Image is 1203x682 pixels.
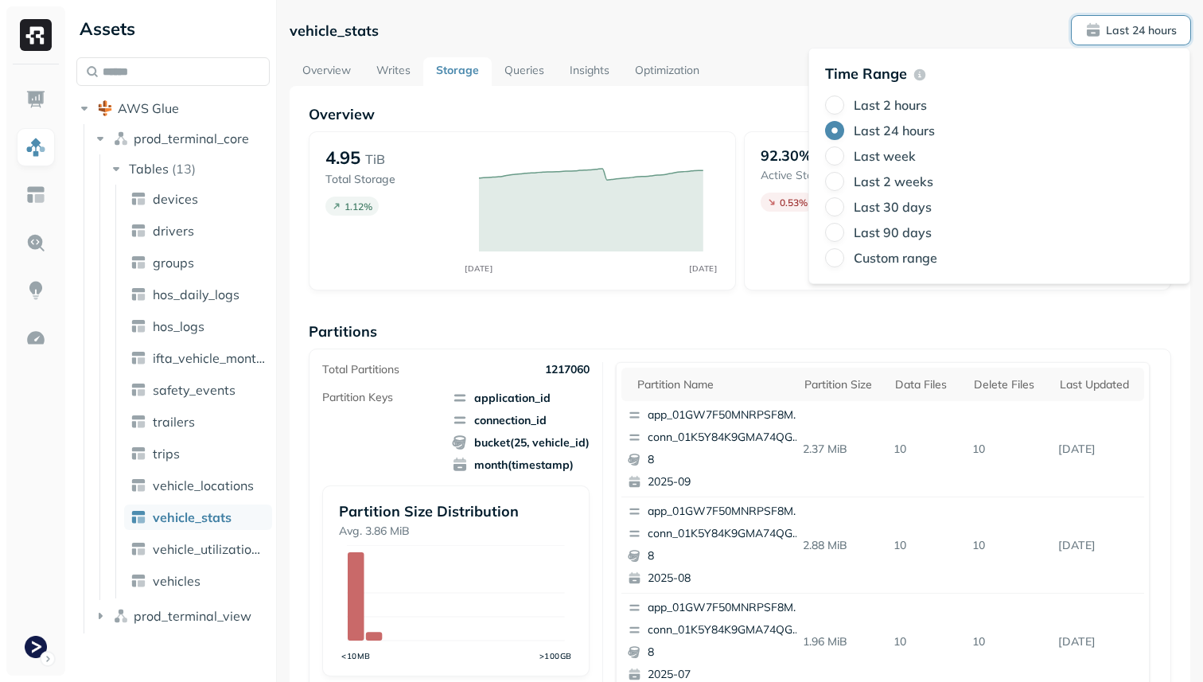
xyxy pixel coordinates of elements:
div: Partition name [637,377,788,392]
img: table [130,573,146,589]
span: trailers [153,414,195,430]
p: 1217060 [545,362,590,377]
button: app_01GW7F50MNRPSF8MFHFDEVDVJAconn_01K5Y84K9GMA74QG15P09EGQH882025-08 [621,497,809,593]
p: 8 [648,645,802,661]
p: vehicle_stats [290,21,379,40]
p: 2.88 MiB [796,532,888,559]
img: Optimization [25,328,46,349]
button: Tables(13) [108,156,271,181]
label: Last 24 hours [854,123,935,138]
img: table [130,509,146,525]
span: safety_events [153,382,236,398]
p: 0.53 % [780,197,808,208]
a: hos_daily_logs [124,282,272,307]
img: table [130,446,146,462]
button: prod_terminal_core [92,126,271,151]
img: table [130,350,146,366]
p: 10 [966,532,1052,559]
label: Last 2 hours [854,97,927,113]
a: devices [124,186,272,212]
img: Assets [25,137,46,158]
p: 2.37 MiB [796,435,888,463]
span: prod_terminal_view [134,608,251,624]
label: Custom range [854,250,937,266]
a: trips [124,441,272,466]
span: vehicle_stats [153,509,232,525]
span: application_id [452,390,590,406]
img: table [130,255,146,271]
p: 8 [648,452,802,468]
span: trips [153,446,180,462]
img: root [97,100,113,116]
p: conn_01K5Y84K9GMA74QG15P09EGQH8 [648,430,802,446]
p: 10 [887,435,966,463]
p: 1.12 % [345,201,372,212]
a: ifta_vehicle_months [124,345,272,371]
p: Sep 24, 2025 [1052,628,1144,656]
img: table [130,477,146,493]
a: Overview [290,57,364,86]
p: Last 24 hours [1106,23,1177,38]
p: app_01GW7F50MNRPSF8MFHFDEVDVJA [648,600,802,616]
span: devices [153,191,198,207]
img: table [130,541,146,557]
a: vehicle_stats [124,505,272,530]
a: Storage [423,57,492,86]
p: Partition Keys [322,390,393,405]
label: Last 2 weeks [854,173,933,189]
img: Query Explorer [25,232,46,253]
p: 10 [966,435,1052,463]
p: app_01GW7F50MNRPSF8MFHFDEVDVJA [648,407,802,423]
div: Assets [76,16,270,41]
p: 10 [966,628,1052,656]
span: AWS Glue [118,100,179,116]
p: Total Partitions [322,362,399,377]
p: ( 13 ) [172,161,196,177]
p: 1.96 MiB [796,628,888,656]
a: Queries [492,57,557,86]
img: Ryft [20,19,52,51]
button: app_01GW7F50MNRPSF8MFHFDEVDVJAconn_01K5Y84K9GMA74QG15P09EGQH882025-09 [621,401,809,497]
img: Insights [25,280,46,301]
img: table [130,223,146,239]
img: Dashboard [25,89,46,110]
span: drivers [153,223,194,239]
span: month(timestamp) [452,457,590,473]
img: table [130,191,146,207]
div: Partition size [804,377,880,392]
p: Sep 24, 2025 [1052,435,1144,463]
a: trailers [124,409,272,435]
a: vehicle_utilization_day [124,536,272,562]
tspan: <10MB [341,651,371,661]
p: 2025-09 [648,474,802,490]
label: Last 90 days [854,224,932,240]
img: Asset Explorer [25,185,46,205]
p: app_01GW7F50MNRPSF8MFHFDEVDVJA [648,504,802,520]
img: Terminal [25,636,47,658]
span: Tables [129,161,169,177]
a: groups [124,250,272,275]
p: conn_01K5Y84K9GMA74QG15P09EGQH8 [648,526,802,542]
p: Avg. 3.86 MiB [339,524,573,539]
tspan: >100GB [539,651,572,661]
img: table [130,414,146,430]
div: Data Files [895,377,958,392]
label: Last week [854,148,916,164]
p: 4.95 [325,146,360,169]
span: vehicle_utilization_day [153,541,266,557]
button: Last 24 hours [1072,16,1190,45]
span: prod_terminal_core [134,131,249,146]
span: hos_daily_logs [153,286,239,302]
span: ifta_vehicle_months [153,350,266,366]
img: table [130,382,146,398]
p: Active storage [761,168,836,183]
span: hos_logs [153,318,204,334]
p: Total Storage [325,172,463,187]
tspan: [DATE] [465,263,493,273]
a: safety_events [124,377,272,403]
p: 10 [887,628,966,656]
a: Writes [364,57,423,86]
div: Delete Files [974,377,1044,392]
p: 2025-08 [648,571,802,587]
span: bucket(25, vehicle_id) [452,435,590,450]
